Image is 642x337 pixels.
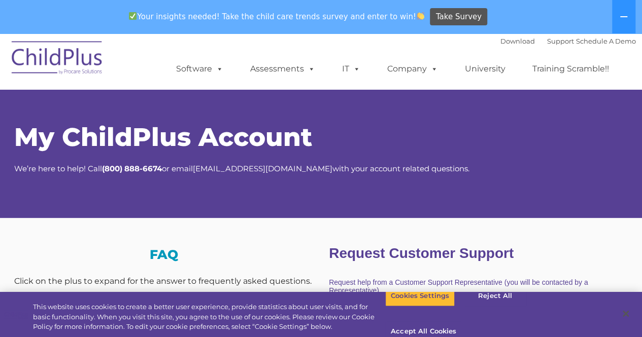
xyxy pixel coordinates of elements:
span: My ChildPlus Account [14,122,312,153]
button: Close [615,303,637,325]
font: | [500,37,636,45]
a: Assessments [240,59,325,79]
a: Download [500,37,535,45]
span: Your insights needed! Take the child care trends survey and enter to win! [125,7,429,26]
img: ChildPlus by Procare Solutions [7,34,108,85]
div: Click on the plus to expand for the answer to frequently asked questions. [14,274,314,289]
a: Take Survey [430,8,487,26]
a: [EMAIL_ADDRESS][DOMAIN_NAME] [193,164,332,173]
a: Company [377,59,448,79]
span: We’re here to help! Call or email with your account related questions. [14,164,469,173]
button: Cookies Settings [385,285,455,307]
a: University [455,59,516,79]
h3: FAQ [14,248,314,261]
span: Last name [150,67,181,74]
a: Support [547,37,574,45]
span: Phone number [150,108,193,116]
a: IT [332,59,370,79]
strong: 800) 888-6674 [105,164,162,173]
span: Take Survey [436,8,482,26]
img: ✅ [129,12,137,20]
button: Reject All [463,285,527,307]
a: Software [166,59,233,79]
img: 👏 [417,12,424,20]
div: This website uses cookies to create a better user experience, provide statistics about user visit... [33,302,385,332]
strong: ( [102,164,105,173]
a: Training Scramble!! [522,59,619,79]
a: Schedule A Demo [576,37,636,45]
